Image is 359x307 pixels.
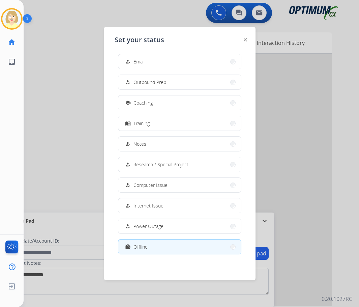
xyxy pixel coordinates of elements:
img: close-button [244,38,247,41]
button: Offline [118,240,241,254]
span: Email [133,58,145,65]
button: Email [118,54,241,69]
button: Internet Issue [118,198,241,213]
span: Power Outage [133,223,163,230]
mat-icon: work_off [125,244,130,250]
span: Notes [133,140,146,147]
mat-icon: school [125,100,130,106]
mat-icon: how_to_reg [125,162,130,167]
mat-icon: how_to_reg [125,223,130,229]
button: Research / Special Project [118,157,241,172]
mat-icon: how_to_reg [125,141,130,147]
span: Computer Issue [133,182,168,189]
button: Outbound Prep [118,75,241,89]
span: Coaching [133,99,153,106]
mat-icon: how_to_reg [125,182,130,188]
p: 0.20.1027RC [322,295,352,303]
span: Set your status [115,35,164,45]
mat-icon: how_to_reg [125,203,130,208]
mat-icon: how_to_reg [125,59,130,64]
mat-icon: menu_book [125,120,130,126]
button: Coaching [118,95,241,110]
span: Training [133,120,150,127]
mat-icon: how_to_reg [125,79,130,85]
img: avatar [2,9,21,28]
span: Research / Special Project [133,161,188,168]
mat-icon: home [8,38,16,46]
mat-icon: inbox [8,58,16,66]
button: Notes [118,137,241,151]
span: Internet Issue [133,202,163,209]
button: Computer Issue [118,178,241,192]
button: Training [118,116,241,131]
span: Outbound Prep [133,79,166,86]
button: Power Outage [118,219,241,233]
span: Offline [133,243,148,250]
